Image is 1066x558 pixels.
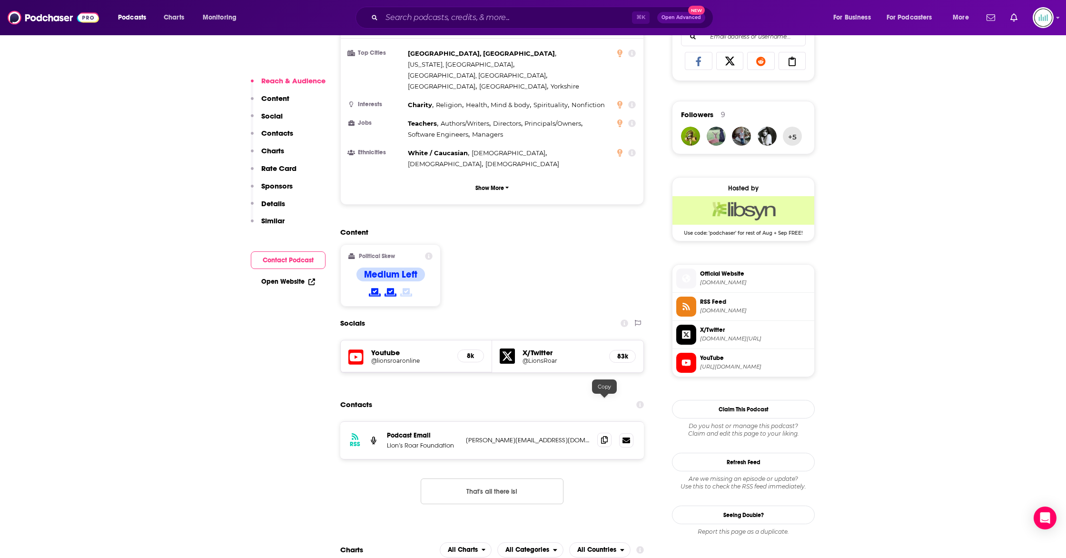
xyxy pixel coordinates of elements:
[672,225,814,236] span: Use code: 'podchaser' for rest of Aug + Sep FREE!
[681,110,713,119] span: Followers
[572,101,605,109] span: Nonfiction
[732,127,751,146] a: matthew.zohar
[472,149,545,157] span: [DEMOGRAPHIC_DATA]
[408,81,477,92] span: ,
[681,127,700,146] a: hopingandcopingpodcast
[472,130,503,138] span: Managers
[408,82,475,90] span: [GEOGRAPHIC_DATA]
[523,357,602,364] a: @LionsRoar
[340,228,636,237] h2: Content
[569,542,631,558] button: open menu
[700,326,810,334] span: X/Twitter
[707,127,726,146] img: PhiloCritter
[251,181,293,199] button: Sponsors
[251,146,284,164] button: Charts
[261,129,293,138] p: Contacts
[408,48,556,59] span: ,
[196,10,249,25] button: open menu
[348,50,404,56] h3: Top Cities
[261,181,293,190] p: Sponsors
[533,101,568,109] span: Spirituality
[408,149,468,157] span: White / Caucasian
[533,100,569,110] span: ,
[408,59,514,70] span: ,
[408,60,513,68] span: [US_STATE], [GEOGRAPHIC_DATA]
[485,160,559,168] span: [DEMOGRAPHIC_DATA]
[261,199,285,208] p: Details
[448,547,478,553] span: All Charts
[408,101,432,109] span: Charity
[466,436,590,444] p: [PERSON_NAME][EMAIL_ADDRESS][DOMAIN_NAME]
[672,184,814,192] div: Hosted by
[340,545,363,554] h2: Charts
[672,422,815,430] span: Do you host or manage this podcast?
[251,94,289,111] button: Content
[672,528,815,536] div: Report this page as a duplicate.
[251,216,285,234] button: Similar
[758,127,777,146] a: LuluIrish
[164,11,184,24] span: Charts
[365,7,722,29] div: Search podcasts, credits, & more...
[747,52,775,70] a: Share on Reddit
[466,101,487,109] span: Health
[661,15,701,20] span: Open Advanced
[348,120,404,126] h3: Jobs
[688,6,705,15] span: New
[676,297,810,317] a: RSS Feed[DOMAIN_NAME]
[408,120,437,127] span: Teachers
[371,357,450,364] a: @lionsroaronline
[676,325,810,345] a: X/Twitter[DOMAIN_NAME][URL]
[251,111,283,129] button: Social
[348,179,636,197] button: Show More
[408,159,483,169] span: ,
[700,269,810,278] span: Official Website
[118,11,146,24] span: Podcasts
[783,127,802,146] button: +5
[672,506,815,524] a: Seeing Double?
[700,307,810,314] span: thelionsroarpodcast.libsyn.com
[251,76,326,94] button: Reach & Audience
[440,542,492,558] button: open menu
[700,298,810,306] span: RSS Feed
[491,100,531,110] span: ,
[779,52,806,70] a: Copy Link
[408,160,482,168] span: [DEMOGRAPHIC_DATA]
[348,149,404,156] h3: Ethnicities
[880,10,946,25] button: open menu
[497,542,563,558] button: open menu
[1033,7,1054,28] span: Logged in as podglomerate
[685,52,712,70] a: Share on Facebook
[203,11,237,24] span: Monitoring
[983,10,999,26] a: Show notifications dropdown
[524,118,582,129] span: ,
[617,352,628,360] h5: 83k
[251,251,326,269] button: Contact Podcast
[251,164,296,181] button: Rate Card
[261,216,285,225] p: Similar
[261,146,284,155] p: Charts
[387,441,458,449] p: Lion’s Roar Foundation
[408,129,470,140] span: ,
[700,335,810,342] span: twitter.com/LionsRoar
[833,11,871,24] span: For Business
[261,76,326,85] p: Reach & Audience
[261,94,289,103] p: Content
[676,269,810,289] a: Official Website[DOMAIN_NAME]
[592,379,617,394] div: Copy
[408,148,469,159] span: ,
[632,11,650,24] span: ⌘ K
[523,348,602,357] h5: X/Twitter
[524,120,581,127] span: Principals/Owners
[946,10,981,25] button: open menu
[408,118,438,129] span: ,
[1007,10,1021,26] a: Show notifications dropdown
[672,196,814,235] a: Libsyn Deal: Use code: 'podchaser' for rest of Aug + Sep FREE!
[441,120,489,127] span: Authors/Writers
[1034,507,1056,529] div: Open Intercom Messenger
[493,118,523,129] span: ,
[421,478,563,504] button: Nothing here.
[8,9,99,27] img: Podchaser - Follow, Share and Rate Podcasts
[672,475,815,490] div: Are we missing an episode or update? Use this to check the RSS feed immediately.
